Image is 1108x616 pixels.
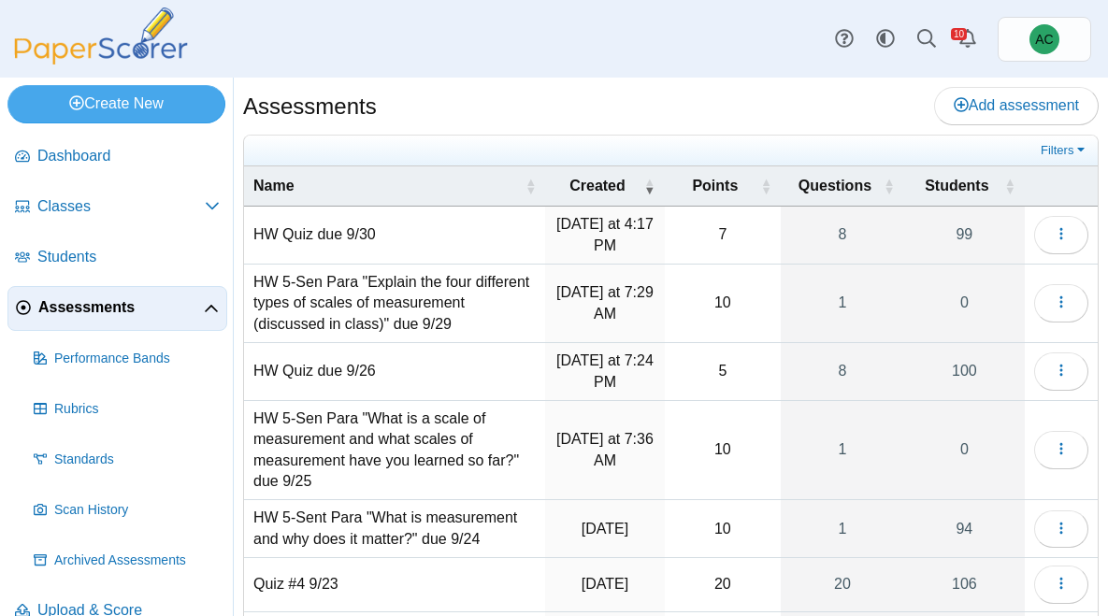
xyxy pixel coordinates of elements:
time: Sep 26, 2025 at 4:17 PM [556,216,654,252]
a: Filters [1036,141,1093,160]
span: Scan History [54,501,220,520]
span: Students : Activate to sort [1004,177,1015,195]
time: Sep 24, 2025 at 7:24 PM [556,352,654,389]
a: 8 [781,207,904,264]
span: Dashboard [37,146,220,166]
img: PaperScorer [7,7,194,64]
td: HW Quiz due 9/26 [244,343,545,401]
td: HW Quiz due 9/30 [244,207,545,265]
td: 5 [665,343,782,401]
a: 1 [781,265,904,342]
a: PaperScorer [7,51,194,67]
a: Alerts [947,19,988,60]
a: Performance Bands [26,337,227,381]
span: Created : Activate to remove sorting [644,177,655,195]
a: 1 [781,401,904,500]
a: 1 [781,500,904,557]
a: Standards [26,437,227,482]
span: Students [37,247,220,267]
td: 10 [665,500,782,558]
a: 94 [904,500,1025,557]
span: Points [674,176,757,196]
span: Points : Activate to sort [760,177,771,195]
h1: Assessments [243,91,377,122]
a: Students [7,236,227,280]
span: Created [554,176,640,196]
time: Sep 24, 2025 at 7:36 AM [556,431,654,467]
td: HW 5-Sent Para "What is measurement and why does it matter?" due 9/24 [244,500,545,558]
a: Create New [7,85,225,122]
td: HW 5-Sen Para "What is a scale of measurement and what scales of measurement have you learned so ... [244,401,545,501]
td: 10 [665,265,782,343]
a: 0 [904,265,1025,342]
a: 99 [904,207,1025,264]
span: Andrew Christman [1029,24,1059,54]
span: Name [253,176,521,196]
a: 0 [904,401,1025,500]
a: 106 [904,558,1025,610]
span: Questions : Activate to sort [884,177,895,195]
a: Assessments [7,286,227,331]
td: 20 [665,558,782,611]
a: 20 [781,558,904,610]
a: Classes [7,185,227,230]
time: Sep 26, 2025 at 7:29 AM [556,284,654,321]
a: 8 [781,343,904,400]
span: Name : Activate to sort [525,177,536,195]
td: 10 [665,401,782,501]
span: Standards [54,451,220,469]
span: Classes [37,196,205,217]
a: 100 [904,343,1025,400]
td: HW 5-Sen Para "Explain the four different types of scales of measurement (discussed in class)" du... [244,265,545,343]
span: Andrew Christman [1035,33,1053,46]
span: Archived Assessments [54,552,220,570]
time: Sep 22, 2025 at 6:51 PM [582,576,628,592]
td: 7 [665,207,782,265]
span: Questions [790,176,880,196]
a: Archived Assessments [26,538,227,583]
span: Performance Bands [54,350,220,368]
a: Rubrics [26,387,227,432]
a: Add assessment [934,87,1099,124]
td: Quiz #4 9/23 [244,558,545,611]
span: Add assessment [954,97,1079,113]
a: Scan History [26,488,227,533]
span: Rubrics [54,400,220,419]
span: Students [914,176,1000,196]
time: Sep 22, 2025 at 7:26 PM [582,521,628,537]
a: Andrew Christman [998,17,1091,62]
a: Dashboard [7,135,227,179]
span: Assessments [38,297,204,318]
